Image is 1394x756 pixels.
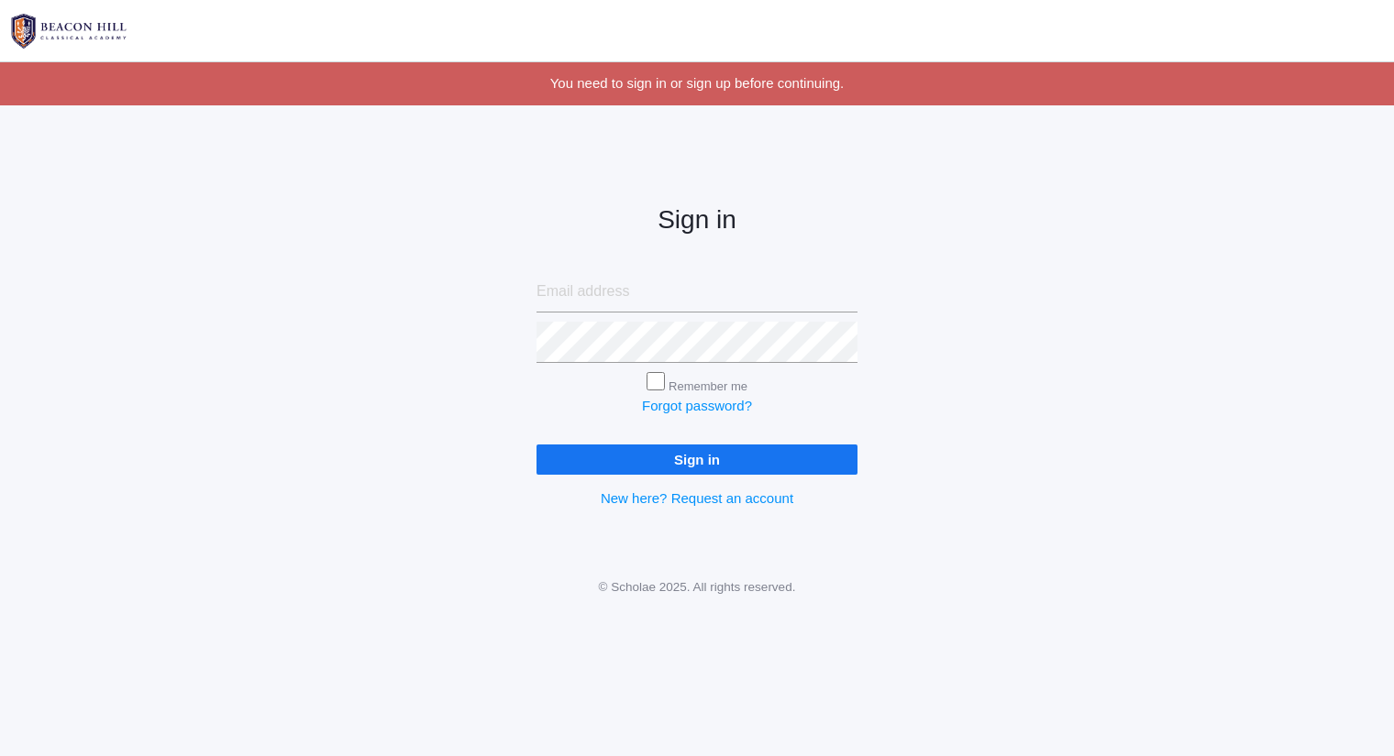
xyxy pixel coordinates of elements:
input: Sign in [537,444,857,475]
a: New here? Request an account [601,490,793,506]
input: Email address [537,271,857,312]
h2: Sign in [537,206,857,235]
label: Remember me [669,379,747,393]
a: Forgot password? [642,398,752,413]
